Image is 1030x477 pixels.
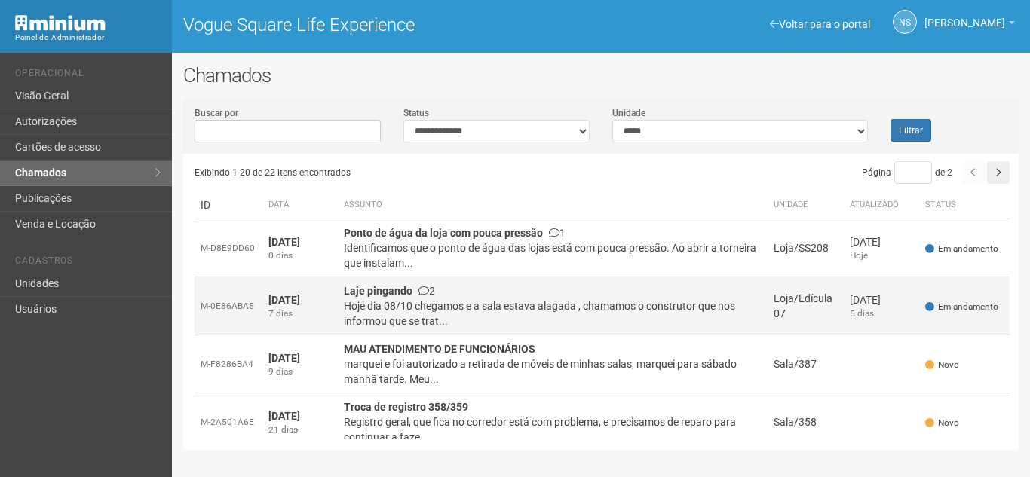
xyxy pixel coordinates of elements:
[344,343,535,355] strong: MAU ATENDIMENTO DE FUNCIONÁRIOS
[344,356,762,387] div: marquei e foi autorizado a retirada de móveis de minhas salas, marquei para sábado manhã tarde. M...
[268,365,332,378] div: 9 dias
[268,236,300,248] strong: [DATE]
[195,219,262,277] td: M-D8E9DD60
[844,191,919,219] th: Atualizado
[195,277,262,335] td: M-0E86ABA5
[268,294,300,306] strong: [DATE]
[195,335,262,393] td: M-F8286BA4
[344,285,412,297] strong: Laje pingando
[891,119,931,142] button: Filtrar
[15,68,161,84] li: Operacional
[768,335,844,393] td: Sala/387
[195,106,238,120] label: Buscar por
[15,15,106,31] img: Minium
[268,307,332,320] div: 7 dias
[770,18,870,30] a: Voltar para o portal
[15,31,161,44] div: Painel do Administrador
[268,410,300,422] strong: [DATE]
[403,106,429,120] label: Status
[862,167,952,178] span: Página de 2
[15,255,161,271] li: Cadastros
[195,393,262,451] td: M-2A501A6E
[268,249,332,262] div: 0 dias
[768,277,844,335] td: Loja/Edícula 07
[262,191,338,219] th: Data
[850,292,913,307] div: [DATE]
[924,19,1015,31] a: [PERSON_NAME]
[549,227,566,239] span: 1
[344,401,468,413] strong: Troca de registro 358/359
[919,191,1010,219] th: Status
[768,191,844,219] th: Unidade
[850,308,874,319] span: 5 dias
[268,352,300,364] strong: [DATE]
[183,64,1019,87] h2: Chamados
[418,285,435,297] span: 2
[344,298,762,329] div: Hoje dia 08/10 chegamos e a sala estava alagada , chamamos o construtor que nos informou que se t...
[893,10,917,34] a: NS
[344,414,762,445] div: Registro geral, que fica no corredor está com problema, e precisamos de reparo para continuar a f...
[850,234,913,249] div: [DATE]
[338,191,768,219] th: Assunto
[344,240,762,271] div: Identificamos que o ponto de água das lojas está com pouca pressão. Ao abrir a torneira que insta...
[925,301,998,313] span: Em andamento
[925,359,959,372] span: Novo
[924,2,1005,29] span: Nicolle Silva
[925,417,959,430] span: Novo
[850,250,868,261] span: Hoje
[612,106,645,120] label: Unidade
[268,423,332,436] div: 21 dias
[344,227,543,239] strong: Ponto de água da loja com pouca pressão
[195,161,602,184] div: Exibindo 1-20 de 22 itens encontrados
[195,191,262,219] td: ID
[768,219,844,277] td: Loja/SS208
[768,393,844,451] td: Sala/358
[183,15,590,35] h1: Vogue Square Life Experience
[925,243,998,255] span: Em andamento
